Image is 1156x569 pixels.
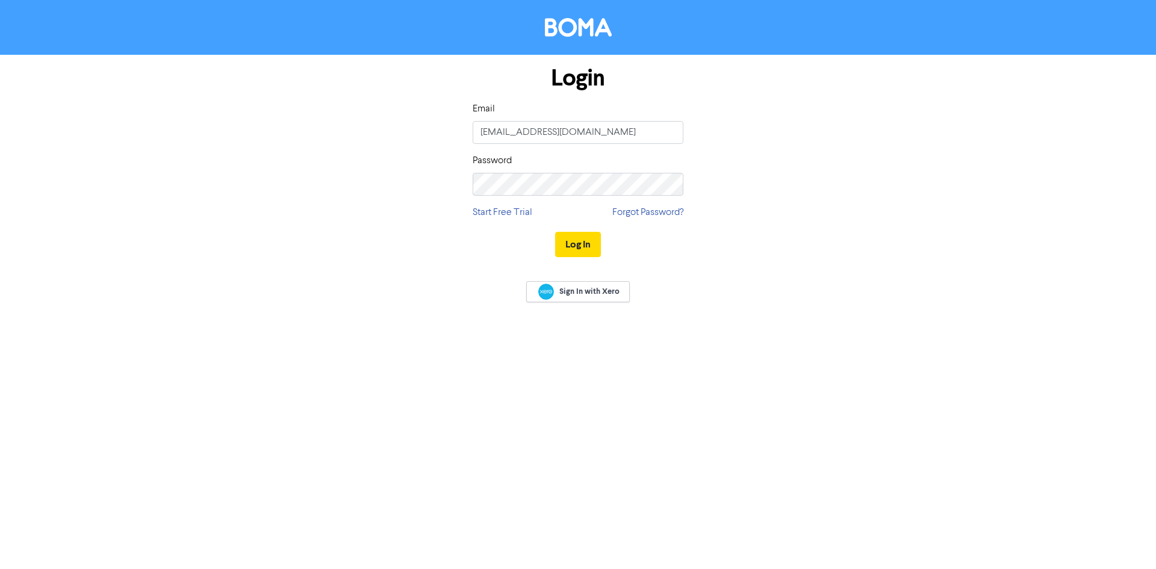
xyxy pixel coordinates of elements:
[612,205,683,220] a: Forgot Password?
[559,286,620,297] span: Sign In with Xero
[526,281,630,302] a: Sign In with Xero
[473,64,683,92] h1: Login
[473,205,532,220] a: Start Free Trial
[545,18,612,37] img: BOMA Logo
[473,102,495,116] label: Email
[538,284,554,300] img: Xero logo
[473,154,512,168] label: Password
[555,232,601,257] button: Log In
